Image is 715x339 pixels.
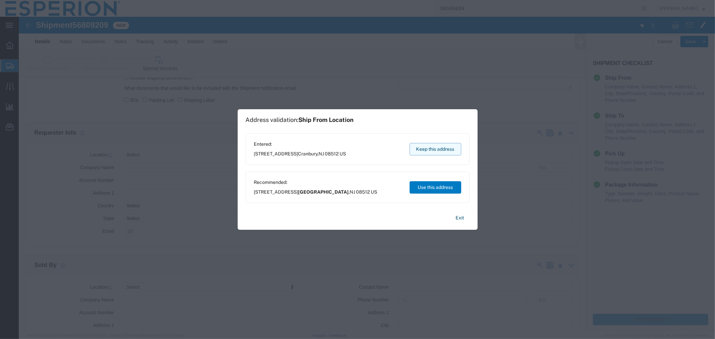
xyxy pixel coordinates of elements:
span: US [340,151,346,156]
span: 08512 [325,151,339,156]
button: Exit [451,212,470,224]
span: [GEOGRAPHIC_DATA] [298,189,349,195]
span: [STREET_ADDRESS] , [254,189,377,196]
span: [STREET_ADDRESS] , [254,150,346,157]
span: Ship From Location [299,116,354,123]
span: 08512 [356,189,370,195]
span: NJ [350,189,355,195]
span: US [371,189,377,195]
span: Entered: [254,141,346,148]
span: Cranbury [298,151,318,156]
h1: Address validation: [246,116,354,124]
button: Use this address [410,181,461,194]
button: Keep this address [410,143,461,155]
span: Recommended: [254,179,377,186]
span: NJ [319,151,324,156]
